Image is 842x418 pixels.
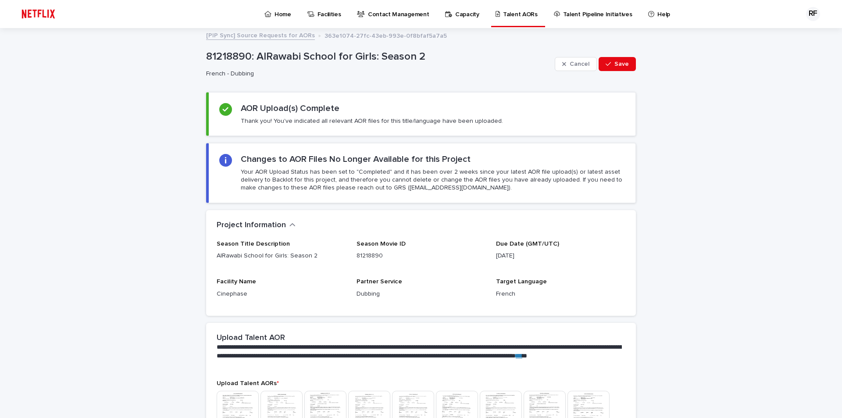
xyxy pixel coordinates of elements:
p: AlRawabi School for Girls: Season 2 [217,251,346,261]
h2: AOR Upload(s) Complete [241,103,339,114]
span: Facility Name [217,279,256,285]
span: Due Date (GMT/UTC) [496,241,559,247]
h2: Changes to AOR Files No Longer Available for this Project [241,154,471,164]
span: Cancel [570,61,589,67]
h2: Upload Talent AOR [217,333,285,343]
h2: Project Information [217,221,286,230]
p: Cinephase [217,289,346,299]
p: [DATE] [496,251,625,261]
span: Season Title Description [217,241,290,247]
p: 81218890 [357,251,486,261]
button: Cancel [555,57,597,71]
button: Save [599,57,636,71]
span: Save [614,61,629,67]
span: Season Movie ID [357,241,406,247]
p: Dubbing [357,289,486,299]
p: Your AOR Upload Status has been set to "Completed" and it has been over 2 weeks since your latest... [241,168,625,192]
p: Thank you! You've indicated all relevant AOR files for this title/language have been uploaded. [241,117,503,125]
img: ifQbXi3ZQGMSEF7WDB7W [18,5,59,23]
a: [PIP Sync] Source Requests for AORs [206,30,315,40]
span: Upload Talent AORs [217,380,279,386]
p: French [496,289,625,299]
span: Target Language [496,279,547,285]
button: Project Information [217,221,296,230]
span: Partner Service [357,279,402,285]
p: French - Dubbing [206,70,548,78]
p: 363e1074-27fc-43eb-993e-0f8bfaf5a7a5 [325,30,447,40]
p: 81218890: AlRawabi School for Girls: Season 2 [206,50,551,63]
div: RF [806,7,820,21]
